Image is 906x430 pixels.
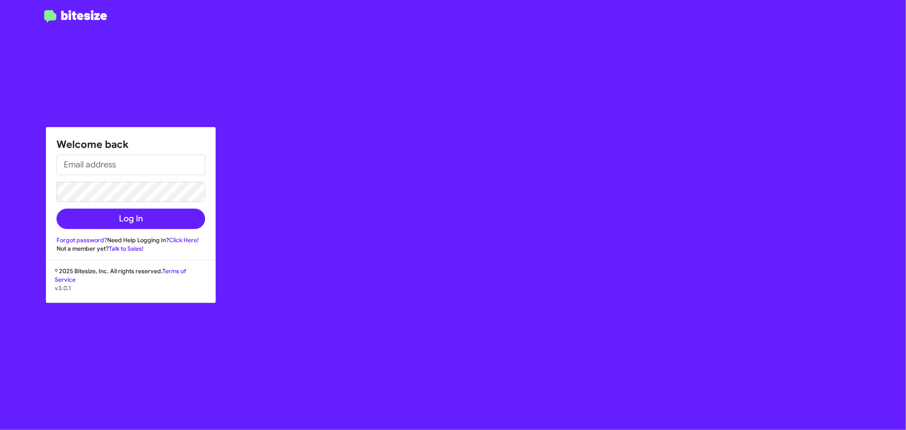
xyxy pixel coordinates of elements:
button: Log In [56,209,205,229]
a: Forgot password? [56,236,107,244]
div: © 2025 Bitesize, Inc. All rights reserved. [46,267,215,303]
p: v3.0.1 [55,284,207,292]
div: Need Help Logging In? [56,236,205,244]
a: Talk to Sales! [109,245,144,252]
h1: Welcome back [56,138,205,151]
input: Email address [56,155,205,175]
a: Terms of Service [55,267,186,283]
a: Click Here! [169,236,199,244]
div: Not a member yet? [56,244,205,253]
